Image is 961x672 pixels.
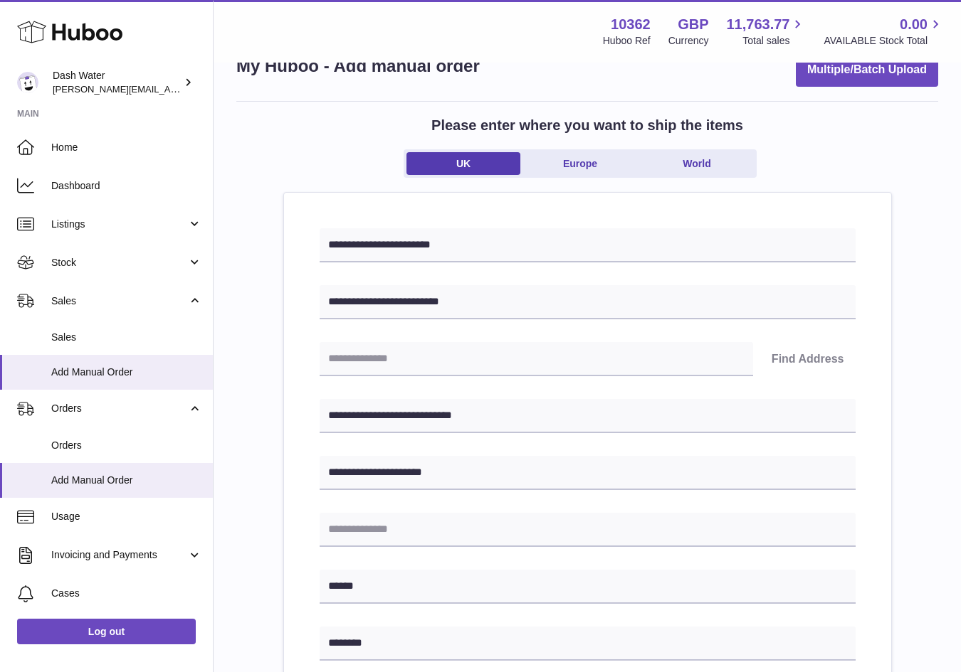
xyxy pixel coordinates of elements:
[51,256,187,270] span: Stock
[678,15,708,34] strong: GBP
[523,152,637,176] a: Europe
[431,116,743,135] h2: Please enter where you want to ship the items
[51,218,187,231] span: Listings
[236,55,480,78] h1: My Huboo - Add manual order
[53,69,181,96] div: Dash Water
[51,439,202,452] span: Orders
[51,141,202,154] span: Home
[51,402,187,415] span: Orders
[640,152,754,176] a: World
[51,294,187,308] span: Sales
[17,72,38,93] img: james@dash-water.com
[824,34,944,48] span: AVAILABLE Stock Total
[742,34,806,48] span: Total sales
[668,34,709,48] div: Currency
[726,15,806,48] a: 11,763.77 Total sales
[900,15,928,34] span: 0.00
[726,15,789,34] span: 11,763.77
[51,548,187,562] span: Invoicing and Payments
[406,152,520,176] a: UK
[611,15,651,34] strong: 10362
[51,366,202,379] span: Add Manual Order
[51,331,202,344] span: Sales
[51,474,202,487] span: Add Manual Order
[603,34,651,48] div: Huboo Ref
[824,15,944,48] a: 0.00 AVAILABLE Stock Total
[796,53,938,87] button: Multiple/Batch Upload
[53,83,285,95] span: [PERSON_NAME][EMAIL_ADDRESS][DOMAIN_NAME]
[51,179,202,193] span: Dashboard
[51,510,202,523] span: Usage
[51,587,202,600] span: Cases
[17,619,196,644] a: Log out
